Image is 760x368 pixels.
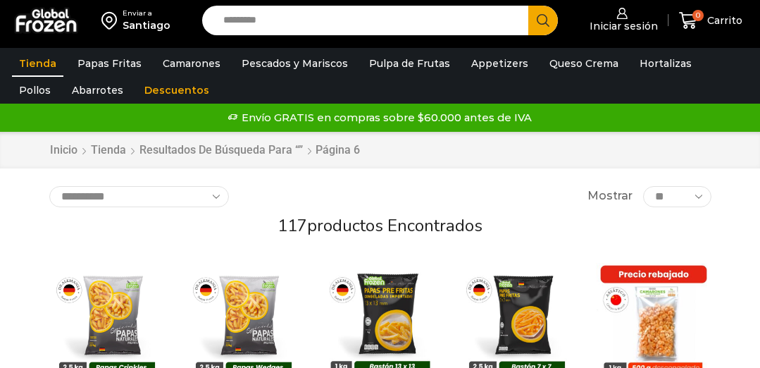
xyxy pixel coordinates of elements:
[278,214,307,237] span: 117
[675,4,746,37] a: 0 Carrito
[362,50,457,77] a: Pulpa de Frutas
[633,50,699,77] a: Hortalizas
[316,143,360,157] span: Página 6
[49,142,363,159] nav: Breadcrumb
[123,8,170,18] div: Enviar a
[49,142,78,159] a: Inicio
[90,142,127,159] a: Tienda
[542,50,625,77] a: Queso Crema
[70,50,149,77] a: Papas Fritas
[137,77,216,104] a: Descuentos
[307,214,482,237] span: productos encontrados
[156,50,228,77] a: Camarones
[579,1,661,39] a: Iniciar sesión
[586,19,658,33] span: Iniciar sesión
[12,77,58,104] a: Pollos
[692,10,704,21] span: 0
[49,186,229,207] select: Pedido de la tienda
[65,77,130,104] a: Abarrotes
[101,8,123,32] img: address-field-icon.svg
[704,13,742,27] span: Carrito
[464,50,535,77] a: Appetizers
[139,142,304,159] a: Resultados de búsqueda para “”
[123,18,170,32] div: Santiago
[528,6,558,35] button: Search button
[235,50,355,77] a: Pescados y Mariscos
[12,50,63,77] a: Tienda
[587,188,633,204] span: Mostrar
